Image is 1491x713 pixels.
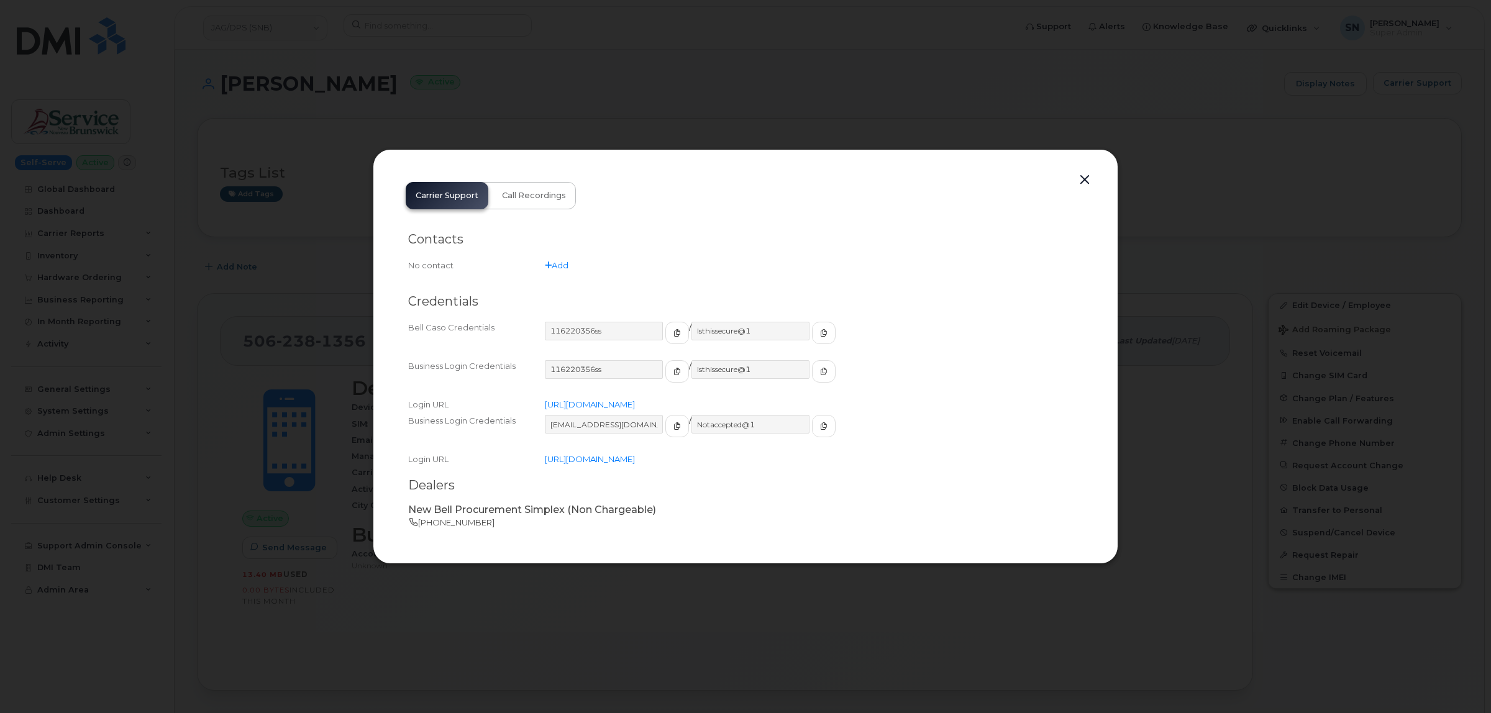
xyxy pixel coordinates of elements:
[665,360,689,383] button: copy to clipboard
[545,360,1083,394] div: /
[408,517,1083,529] p: [PHONE_NUMBER]
[545,415,1083,448] div: /
[408,360,545,394] div: Business Login Credentials
[665,322,689,344] button: copy to clipboard
[812,415,836,437] button: copy to clipboard
[408,478,1083,493] h2: Dealers
[408,399,545,411] div: Login URL
[408,260,545,271] div: No contact
[812,322,836,344] button: copy to clipboard
[545,260,568,270] a: Add
[545,399,635,409] a: [URL][DOMAIN_NAME]
[545,454,635,464] a: [URL][DOMAIN_NAME]
[408,294,1083,309] h2: Credentials
[408,415,545,448] div: Business Login Credentials
[545,322,1083,355] div: /
[408,503,1083,517] p: New Bell Procurement Simplex (Non Chargeable)
[812,360,836,383] button: copy to clipboard
[665,415,689,437] button: copy to clipboard
[408,453,545,465] div: Login URL
[408,232,1083,247] h2: Contacts
[502,191,566,201] span: Call Recordings
[408,322,545,355] div: Bell Caso Credentials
